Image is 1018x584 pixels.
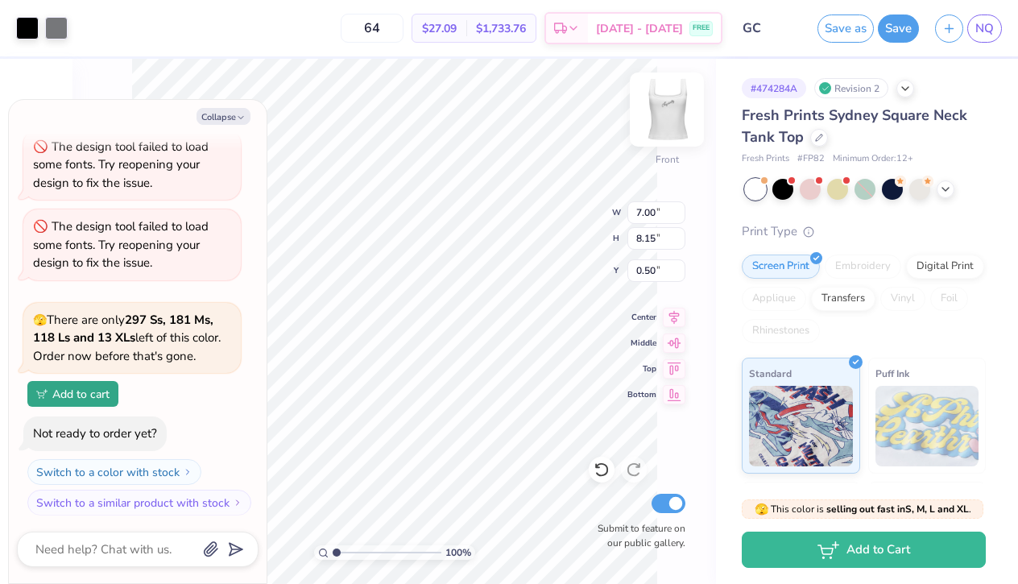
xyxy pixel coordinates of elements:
span: Fresh Prints Sydney Square Neck Tank Top [742,106,967,147]
img: Switch to a color with stock [183,467,192,477]
img: Switch to a similar product with stock [233,498,242,507]
span: Fresh Prints [742,152,789,166]
div: Transfers [811,287,875,311]
div: Embroidery [825,255,901,279]
img: Add to cart [36,389,48,399]
span: $27.09 [422,20,457,37]
span: Middle [627,338,656,349]
button: Add to Cart [742,532,986,568]
img: Front [635,77,699,142]
button: Add to cart [27,381,118,407]
span: FREE [693,23,710,34]
input: Untitled Design [730,12,809,44]
div: Revision 2 [814,78,888,98]
button: Switch to a similar product with stock [27,490,251,516]
span: [DATE] - [DATE] [596,20,683,37]
div: Foil [930,287,968,311]
button: Save [878,14,919,43]
div: # 474284A [742,78,806,98]
button: Collapse [197,108,250,125]
span: 🫣 [33,313,47,328]
div: The design tool failed to load some fonts. Try reopening your design to fix the issue. [33,139,209,191]
div: Screen Print [742,255,820,279]
span: Standard [749,365,792,382]
div: Not ready to order yet? [33,425,157,441]
div: Digital Print [906,255,984,279]
span: 100 % [445,545,471,560]
div: Front [656,152,679,167]
div: Applique [742,287,806,311]
div: Vinyl [880,287,925,311]
button: Switch to a color with stock [27,459,201,485]
div: The design tool failed to load some fonts. Try reopening your design to fix the issue. [33,218,209,271]
span: NQ [975,19,994,38]
div: Rhinestones [742,319,820,343]
span: Center [627,312,656,323]
span: Top [627,363,656,375]
input: – – [341,14,403,43]
span: Puff Ink [875,365,909,382]
span: There are only left of this color. Order now before that's gone. [33,312,221,364]
img: Standard [749,386,853,466]
strong: selling out fast in S, M, L and XL [826,503,969,516]
span: This color is . [755,502,971,516]
span: 🫣 [755,502,768,517]
label: Submit to feature on our public gallery. [589,521,685,550]
div: Print Type [742,222,986,241]
span: Minimum Order: 12 + [833,152,913,166]
img: Puff Ink [875,386,979,466]
button: Save as [817,14,874,43]
span: $1,733.76 [476,20,526,37]
span: # FP82 [797,152,825,166]
span: Bottom [627,389,656,400]
a: NQ [967,14,1002,43]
